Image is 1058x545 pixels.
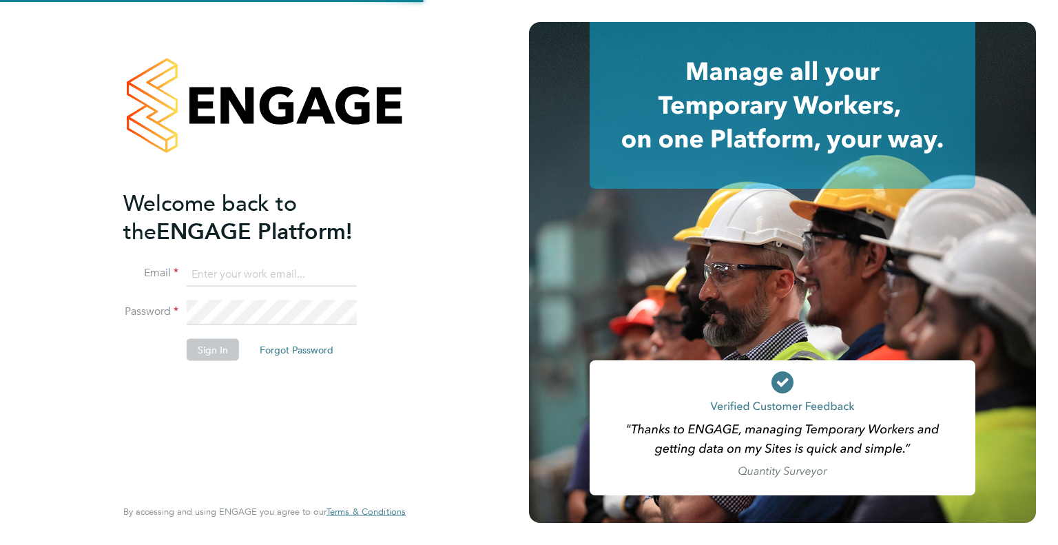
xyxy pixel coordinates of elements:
[249,339,344,361] button: Forgot Password
[326,506,406,517] span: Terms & Conditions
[187,339,239,361] button: Sign In
[123,506,406,517] span: By accessing and using ENGAGE you agree to our
[123,189,297,245] span: Welcome back to the
[123,266,178,280] label: Email
[123,189,392,245] h2: ENGAGE Platform!
[326,506,406,517] a: Terms & Conditions
[187,262,357,287] input: Enter your work email...
[123,305,178,319] label: Password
